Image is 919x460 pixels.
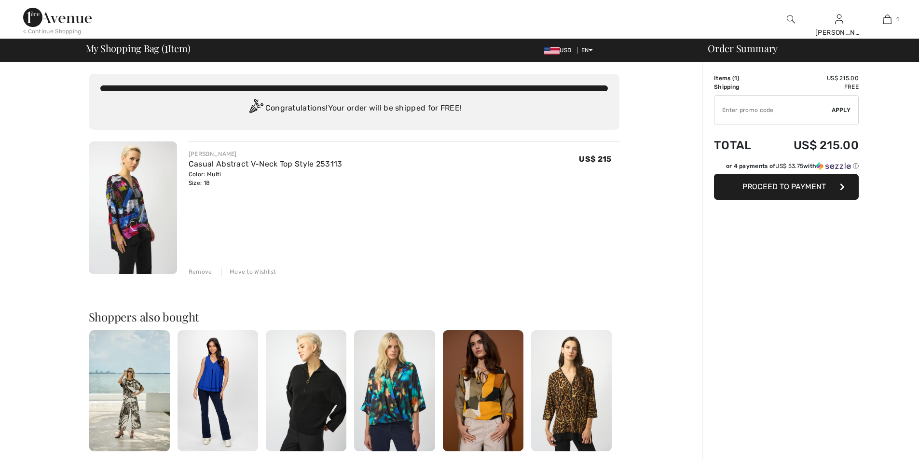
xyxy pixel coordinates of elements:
img: My Bag [883,14,892,25]
div: or 4 payments ofUS$ 53.75withSezzle Click to learn more about Sezzle [714,162,859,174]
img: search the website [787,14,795,25]
td: Total [714,129,767,162]
input: Promo code [714,96,832,125]
img: Sleeveless V-Neck Pullover Style 61175 [178,330,258,451]
h2: Shoppers also bought [89,311,619,322]
a: 1 [864,14,911,25]
img: Recycled Satin Abstract Print Straight Tunic Style 253011 [443,330,523,451]
img: Casual Abstract V-Neck Top Style 253113 [89,141,177,274]
td: Items ( ) [714,74,767,83]
img: Hooded Zipper Relaxed Fit Style 253963 [266,330,346,451]
span: My Shopping Bag ( Item) [86,43,191,53]
td: Free [767,83,859,91]
span: 1 [896,15,899,24]
span: USD [544,47,575,54]
a: Casual Abstract V-Neck Top Style 253113 [189,159,343,168]
span: 1 [734,75,737,82]
img: Sezzle [816,162,851,170]
img: V-Neck Relaxed Pullover Style 254097 [354,330,435,451]
span: US$ 215 [579,154,611,164]
img: Casual Abstract V-Neck Top Style 253113 [531,330,612,451]
div: Remove [189,267,212,276]
span: EN [581,47,593,54]
div: < Continue Shopping [23,27,82,36]
div: or 4 payments of with [726,162,859,170]
img: Floral Casual Wide-Leg Trousers Style 256200 [89,330,170,451]
span: Apply [832,106,851,114]
div: [PERSON_NAME] [815,28,863,38]
img: 1ère Avenue [23,8,92,27]
a: Sign In [835,14,843,24]
div: Move to Wishlist [221,267,276,276]
span: 1 [165,41,168,54]
div: Order Summary [696,43,913,53]
img: US Dollar [544,47,560,55]
span: US$ 53.75 [775,163,803,169]
span: Proceed to Payment [742,182,826,191]
td: Shipping [714,83,767,91]
img: My Info [835,14,843,25]
td: US$ 215.00 [767,74,859,83]
td: US$ 215.00 [767,129,859,162]
button: Proceed to Payment [714,174,859,200]
div: Color: Multi Size: 18 [189,170,343,187]
div: Congratulations! Your order will be shipped for FREE! [100,99,608,118]
img: Congratulation2.svg [246,99,265,118]
div: [PERSON_NAME] [189,150,343,158]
